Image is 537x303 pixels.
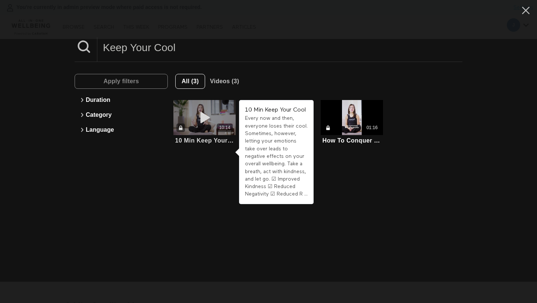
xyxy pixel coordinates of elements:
[210,78,239,84] span: Videos (3)
[219,125,230,131] div: 10:14
[205,74,244,89] button: Videos (3)
[78,93,164,107] button: Duration
[175,74,205,89] button: All (3)
[245,115,308,198] div: Every now and then, everyone loses their cool. Sometimes, however, letting your emotions take ove...
[321,100,383,145] a: How To Conquer Anger & Keep Your Cool (Highlight)01:16How To Conquer Anger & Keep Your Cool (High...
[97,37,462,58] input: Search
[245,107,306,113] strong: 10 Min Keep Your Cool
[367,125,378,131] div: 01:16
[182,78,199,84] span: All (3)
[78,107,164,122] button: Category
[175,137,234,144] div: 10 Min Keep Your Cool
[78,122,164,137] button: Language
[173,100,236,145] a: 10 Min Keep Your Cool10:1410 Min Keep Your Cool
[322,137,381,144] div: How To Conquer Anger & Keep Your Cool (Highlight)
